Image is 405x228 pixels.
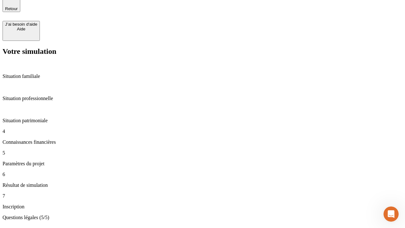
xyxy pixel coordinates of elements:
[5,22,37,27] div: J’ai besoin d'aide
[3,47,402,56] h2: Votre simulation
[3,215,402,220] p: Questions légales (5/5)
[3,150,402,156] p: 5
[3,129,402,134] p: 4
[3,193,402,199] p: 7
[3,172,402,177] p: 6
[5,6,18,11] span: Retour
[3,182,402,188] p: Résultat de simulation
[3,118,402,123] p: Situation patrimoniale
[5,27,37,31] div: Aide
[3,139,402,145] p: Connaissances financières
[3,96,402,101] p: Situation professionnelle
[3,73,402,79] p: Situation familiale
[3,21,40,41] button: J’ai besoin d'aideAide
[3,161,402,167] p: Paramètres du projet
[3,204,402,210] p: Inscription
[383,206,399,222] iframe: Intercom live chat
